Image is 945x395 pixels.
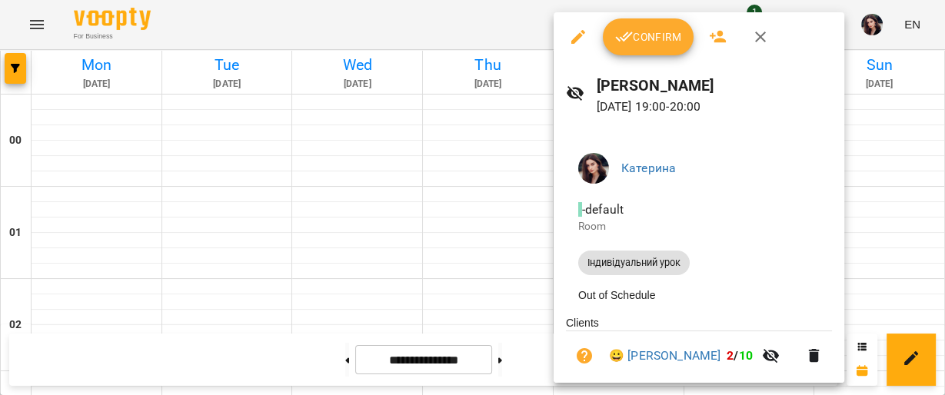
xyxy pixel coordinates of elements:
[621,161,676,175] a: Катерина
[609,347,720,365] a: 😀 [PERSON_NAME]
[597,98,833,116] p: [DATE] 19:00 - 20:00
[615,28,681,46] span: Confirm
[603,18,694,55] button: Confirm
[597,74,833,98] h6: [PERSON_NAME]
[739,348,753,363] span: 10
[566,315,832,387] ul: Clients
[578,219,820,234] p: Room
[727,348,753,363] b: /
[578,153,609,184] img: 510309f666da13b420957bb22b21c8b5.jpg
[578,202,627,217] span: - default
[566,337,603,374] button: Unpaid. Bill the attendance?
[566,281,832,309] li: Out of Schedule
[727,348,734,363] span: 2
[578,256,690,270] span: Індивідуальний урок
